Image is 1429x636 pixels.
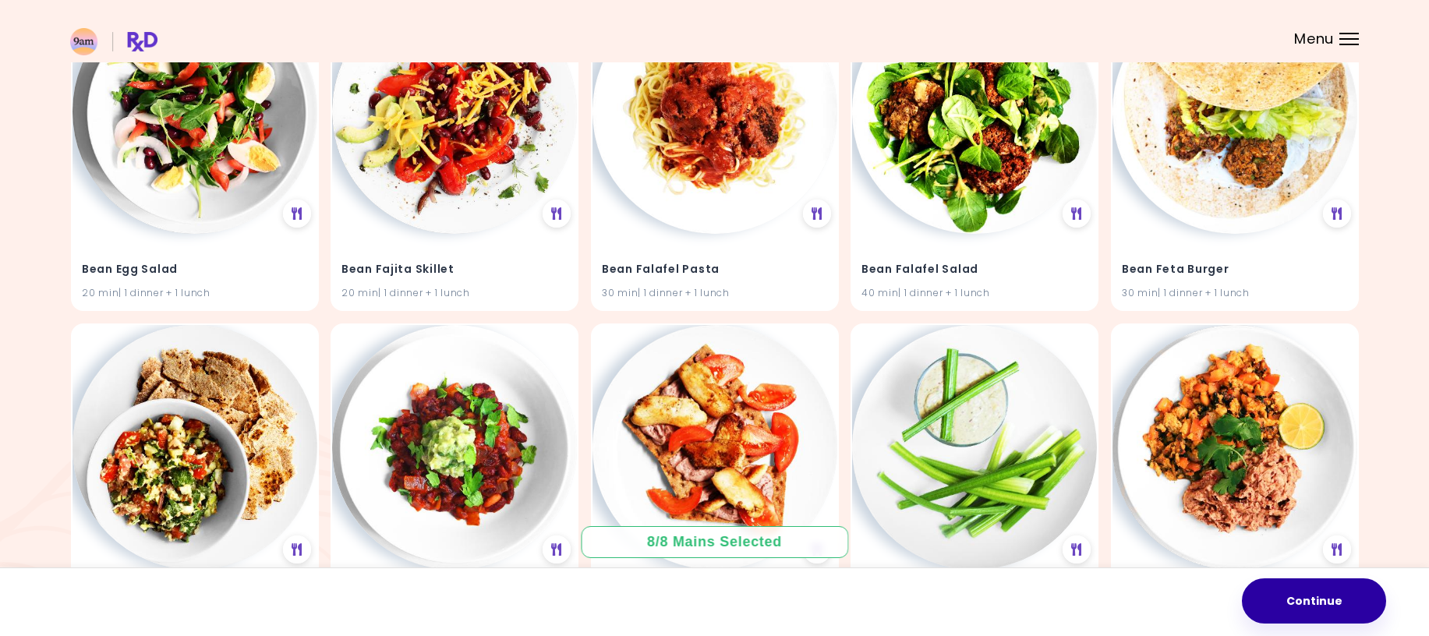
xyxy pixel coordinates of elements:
div: 40 min | 1 dinner + 1 lunch [861,285,1088,300]
div: See Meal Plan [1063,199,1091,227]
div: See Meal Plan [802,199,830,227]
div: 8 / 8 Mains Selected [636,532,794,552]
div: See Meal Plan [1322,199,1350,227]
div: See Meal Plan [282,535,310,564]
div: 30 min | 1 dinner + 1 lunch [602,285,828,300]
div: 30 min | 1 dinner + 1 lunch [1122,285,1348,300]
div: See Meal Plan [543,535,571,564]
div: See Meal Plan [1322,535,1350,564]
h4: Bean Feta Burger [1122,257,1348,282]
h4: Bean Falafel Salad [861,257,1088,282]
div: 20 min | 1 dinner + 1 lunch [341,285,568,300]
div: See Meal Plan [543,199,571,227]
h4: Bean Falafel Pasta [602,257,828,282]
button: Continue [1242,578,1386,624]
div: See Meal Plan [1063,535,1091,564]
span: Menu [1294,32,1334,46]
h4: Bean Egg Salad [82,257,308,282]
div: See Meal Plan [282,199,310,227]
h4: Bean Fajita Skillet [341,257,568,282]
div: 20 min | 1 dinner + 1 lunch [82,285,308,300]
img: RxDiet [70,28,157,55]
